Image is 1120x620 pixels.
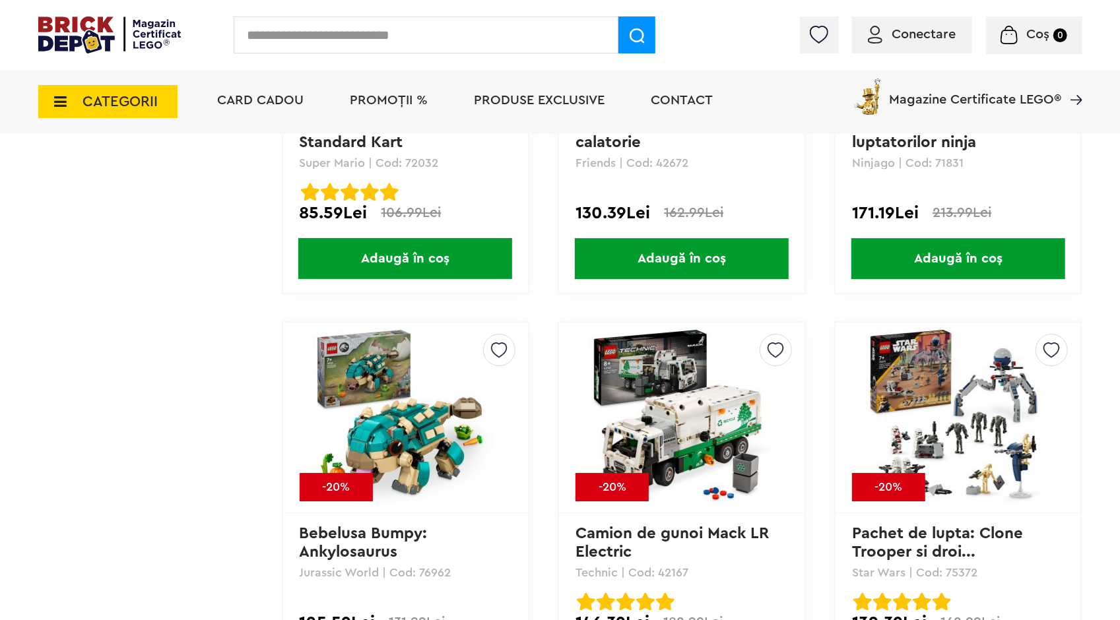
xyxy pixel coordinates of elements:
[576,473,649,501] div: -20%
[651,94,713,107] a: Contact
[873,592,892,611] img: Evaluare cu stele
[576,567,787,578] p: Technic | Cod: 42167
[836,238,1080,279] a: Adaugă în coș
[298,238,512,279] span: Adaugă în coș
[300,157,511,169] p: Super Mario | Cod: 72032
[851,238,1065,279] span: Adaugă în coș
[300,205,368,221] span: 85.59Lei
[852,205,919,221] span: 171.19Lei
[597,592,615,611] img: Evaluare cu stele
[656,592,675,611] img: Evaluare cu stele
[890,76,1062,106] span: Magazine Certificate LEGO®
[589,325,774,510] img: Camion de gunoi Mack LR Electric
[300,473,373,501] div: -20%
[283,238,528,279] a: Adaugă în coș
[893,592,911,611] img: Evaluare cu stele
[575,238,789,279] span: Adaugă în coș
[852,157,1064,169] p: Ninjago | Cod: 71831
[218,94,304,107] a: Card Cadou
[933,592,951,611] img: Evaluare cu stele
[300,526,432,560] a: Bebelusa Bumpy: Ankylosaurus
[913,592,931,611] img: Evaluare cu stele
[577,592,595,611] img: Evaluare cu stele
[933,206,991,220] span: 213.99Lei
[381,206,442,220] span: 106.99Lei
[616,592,635,611] img: Evaluare cu stele
[1062,76,1082,89] a: Magazine Certificate LEGO®
[350,94,428,107] a: PROMOȚII %
[892,28,956,41] span: Conectare
[380,183,399,201] img: Evaluare cu stele
[576,205,650,221] span: 130.39Lei
[341,183,359,201] img: Evaluare cu stele
[852,567,1064,578] p: Star Wars | Cod: 75372
[559,238,804,279] a: Adaugă în coș
[576,526,774,560] a: Camion de gunoi Mack LR Electric
[313,325,498,510] img: Bebelusa Bumpy: Ankylosaurus
[1053,28,1067,42] small: 0
[360,183,379,201] img: Evaluare cu stele
[1026,28,1049,41] span: Coș
[664,206,723,220] span: 162.99Lei
[475,94,605,107] a: Produse exclusive
[300,567,511,578] p: Jurassic World | Cod: 76962
[321,183,339,201] img: Evaluare cu stele
[852,473,925,501] div: -20%
[868,28,956,41] a: Conectare
[852,526,1027,560] a: Pachet de lupta: Clone Trooper si droi...
[636,592,655,611] img: Evaluare cu stele
[866,325,1051,510] img: Pachet de lupta: Clone Trooper si droid de lupta
[83,94,158,109] span: CATEGORII
[576,157,787,169] p: Friends | Cod: 42672
[853,592,872,611] img: Evaluare cu stele
[301,183,319,201] img: Evaluare cu stele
